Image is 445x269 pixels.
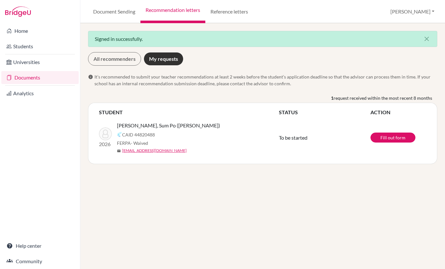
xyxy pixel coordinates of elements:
a: Help center [1,239,79,252]
a: Home [1,24,79,37]
span: To be started [279,134,307,141]
div: Signed in successfully. [88,31,437,47]
a: Universities [1,56,79,69]
a: Analytics [1,87,79,100]
th: STATUS [279,108,370,116]
a: Documents [1,71,79,84]
p: 2026 [99,140,112,148]
a: My requests [144,52,183,66]
img: Bridge-U [5,6,31,17]
span: - Waived [131,140,148,146]
img: Common App logo [117,132,122,137]
a: [EMAIL_ADDRESS][DOMAIN_NAME] [122,148,187,153]
span: It’s recommended to submit your teacher recommendations at least 2 weeks before the student’s app... [94,73,437,87]
span: mail [117,149,121,153]
button: Close [416,31,437,47]
b: 1 [331,95,334,101]
img: Li, Sum Po (Asher) [99,127,112,140]
a: Students [1,40,79,53]
span: info [88,74,93,79]
a: All recommenders [88,52,141,66]
a: Community [1,255,79,268]
th: ACTION [370,108,427,116]
button: [PERSON_NAME] [387,5,437,18]
span: [PERSON_NAME], Sum Po ([PERSON_NAME]) [117,122,220,129]
a: Fill out form [370,133,415,143]
th: STUDENT [99,108,279,116]
span: request received within the most recent 8 months [334,95,432,101]
i: close [423,35,431,43]
span: CAID 44820488 [122,131,155,138]
span: FERPA [117,140,148,146]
